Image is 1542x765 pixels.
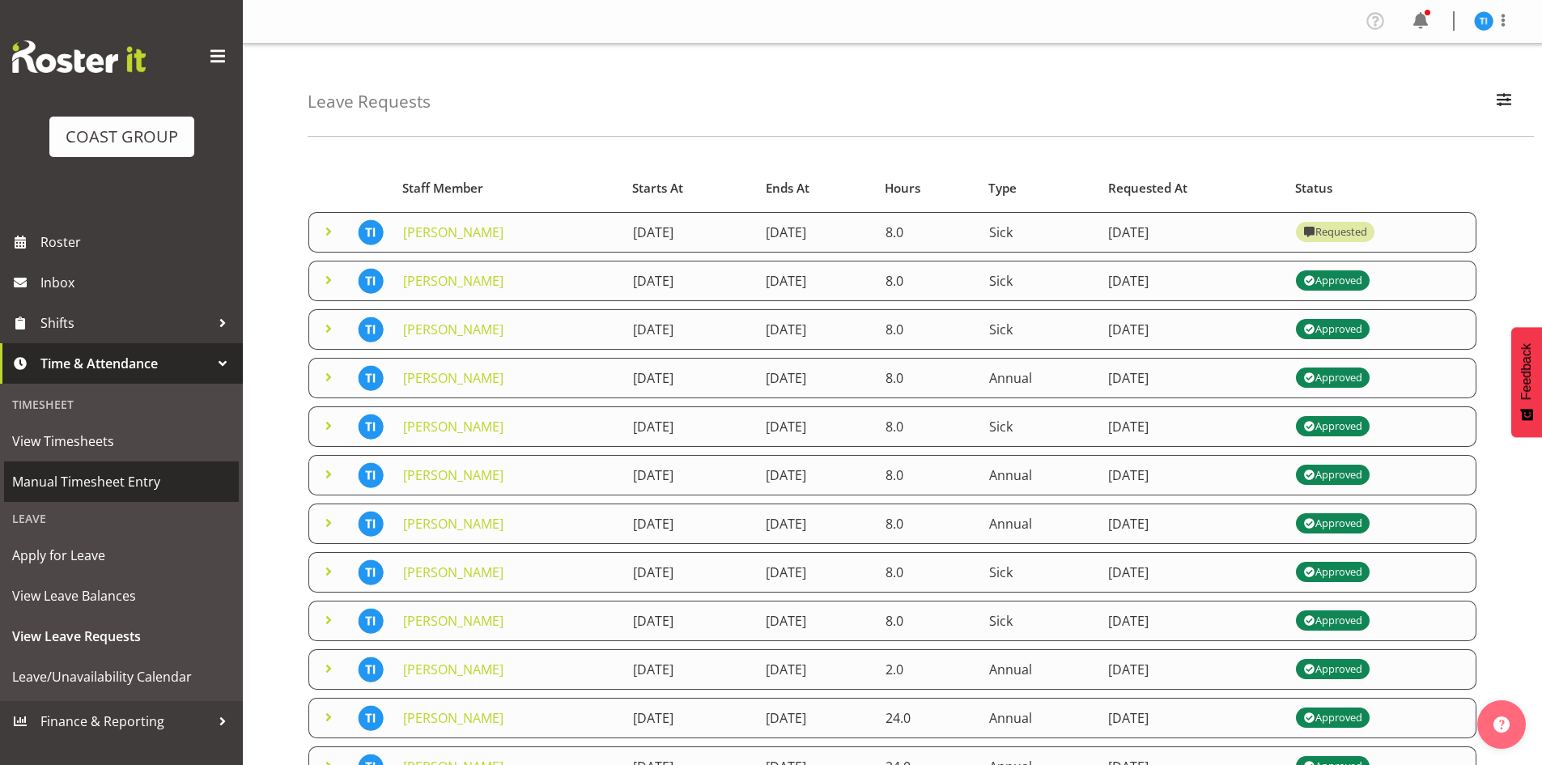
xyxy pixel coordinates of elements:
[403,563,503,581] a: [PERSON_NAME]
[358,414,384,440] img: tatiyana-isaac10120.jpg
[623,309,757,350] td: [DATE]
[623,261,757,301] td: [DATE]
[358,608,384,634] img: tatiyana-isaac10120.jpg
[403,661,503,678] a: [PERSON_NAME]
[1303,223,1366,242] div: Requested
[358,559,384,585] img: tatiyana-isaac10120.jpg
[876,406,979,447] td: 8.0
[876,261,979,301] td: 8.0
[403,612,503,630] a: [PERSON_NAME]
[402,179,483,198] span: Staff Member
[979,358,1099,398] td: Annual
[1493,716,1510,733] img: help-xxl-2.png
[623,455,757,495] td: [DATE]
[1098,455,1286,495] td: [DATE]
[979,455,1099,495] td: Annual
[623,406,757,447] td: [DATE]
[623,552,757,593] td: [DATE]
[979,504,1099,544] td: Annual
[40,230,235,254] span: Roster
[988,179,1017,198] span: Type
[1303,611,1361,631] div: Approved
[756,552,875,593] td: [DATE]
[623,649,757,690] td: [DATE]
[1303,660,1361,679] div: Approved
[623,358,757,398] td: [DATE]
[403,223,503,241] a: [PERSON_NAME]
[876,455,979,495] td: 8.0
[1098,309,1286,350] td: [DATE]
[756,309,875,350] td: [DATE]
[358,365,384,391] img: tatiyana-isaac10120.jpg
[756,261,875,301] td: [DATE]
[1098,552,1286,593] td: [DATE]
[12,584,231,608] span: View Leave Balances
[1303,708,1361,728] div: Approved
[979,698,1099,738] td: Annual
[756,601,875,641] td: [DATE]
[12,665,231,689] span: Leave/Unavailability Calendar
[40,709,210,733] span: Finance & Reporting
[12,543,231,567] span: Apply for Leave
[403,418,503,436] a: [PERSON_NAME]
[1098,358,1286,398] td: [DATE]
[876,212,979,253] td: 8.0
[756,649,875,690] td: [DATE]
[876,358,979,398] td: 8.0
[1303,465,1361,485] div: Approved
[403,709,503,727] a: [PERSON_NAME]
[403,272,503,290] a: [PERSON_NAME]
[623,212,757,253] td: [DATE]
[4,461,239,502] a: Manual Timesheet Entry
[403,515,503,533] a: [PERSON_NAME]
[623,601,757,641] td: [DATE]
[308,92,431,111] h4: Leave Requests
[1295,179,1332,198] span: Status
[40,351,210,376] span: Time & Attendance
[623,504,757,544] td: [DATE]
[1098,698,1286,738] td: [DATE]
[358,705,384,731] img: tatiyana-isaac10120.jpg
[12,624,231,648] span: View Leave Requests
[756,212,875,253] td: [DATE]
[1303,514,1361,533] div: Approved
[632,179,683,198] span: Starts At
[4,535,239,576] a: Apply for Leave
[12,40,146,73] img: Rosterit website logo
[876,309,979,350] td: 8.0
[358,462,384,488] img: tatiyana-isaac10120.jpg
[403,369,503,387] a: [PERSON_NAME]
[1519,343,1534,400] span: Feedback
[1303,563,1361,582] div: Approved
[1487,84,1521,120] button: Filter Employees
[979,406,1099,447] td: Sick
[876,649,979,690] td: 2.0
[358,268,384,294] img: tatiyana-isaac10120.jpg
[4,421,239,461] a: View Timesheets
[1098,601,1286,641] td: [DATE]
[4,616,239,657] a: View Leave Requests
[876,552,979,593] td: 8.0
[979,212,1099,253] td: Sick
[1303,417,1361,436] div: Approved
[979,649,1099,690] td: Annual
[756,455,875,495] td: [DATE]
[4,502,239,535] div: Leave
[979,261,1099,301] td: Sick
[4,388,239,421] div: Timesheet
[403,321,503,338] a: [PERSON_NAME]
[358,219,384,245] img: tatiyana-isaac10120.jpg
[1098,212,1286,253] td: [DATE]
[979,552,1099,593] td: Sick
[756,504,875,544] td: [DATE]
[40,270,235,295] span: Inbox
[4,657,239,697] a: Leave/Unavailability Calendar
[756,698,875,738] td: [DATE]
[1303,368,1361,388] div: Approved
[1098,406,1286,447] td: [DATE]
[66,125,178,149] div: COAST GROUP
[1098,261,1286,301] td: [DATE]
[1303,271,1361,291] div: Approved
[756,406,875,447] td: [DATE]
[1303,320,1361,339] div: Approved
